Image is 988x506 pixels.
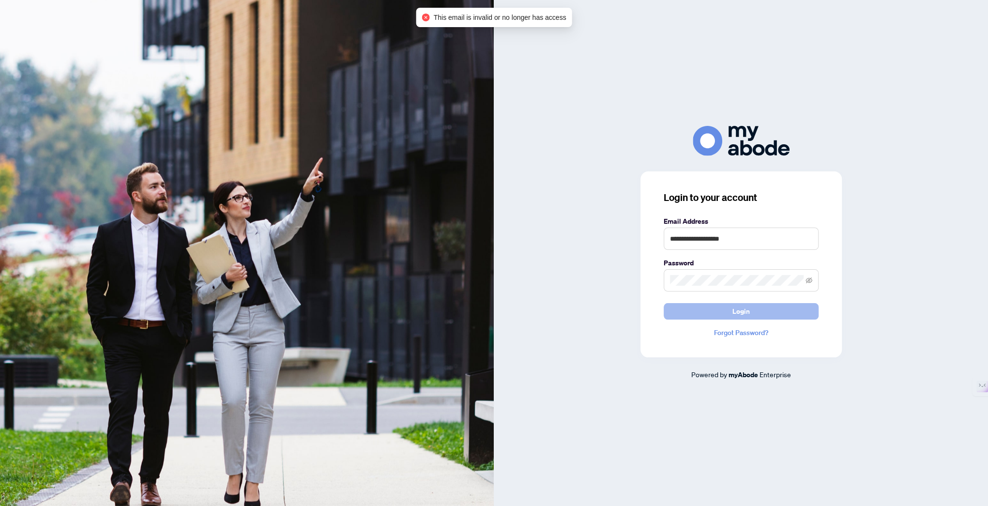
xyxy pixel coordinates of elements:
[693,126,790,155] img: ma-logo
[691,370,727,379] span: Powered by
[729,369,758,380] a: myAbode
[732,304,750,319] span: Login
[760,370,791,379] span: Enterprise
[422,14,430,21] span: close-circle
[664,258,819,268] label: Password
[664,191,819,204] h3: Login to your account
[664,216,819,227] label: Email Address
[434,12,566,23] span: This email is invalid or no longer has access
[806,277,812,284] span: eye-invisible
[664,303,819,320] button: Login
[664,327,819,338] a: Forgot Password?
